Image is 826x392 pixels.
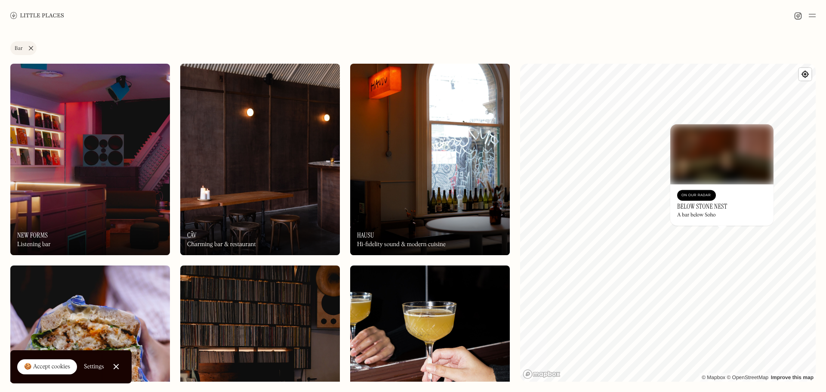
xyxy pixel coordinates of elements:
a: Improve this map [771,374,814,380]
div: Listening bar [17,241,51,248]
div: A bar below Soho [677,213,715,219]
img: New Forms [10,64,170,255]
a: CâvCâvCâvCharming bar & restaurant [180,64,340,255]
div: Bar [15,46,23,51]
a: 🍪 Accept cookies [17,359,77,375]
a: New FormsNew FormsNew FormsListening bar [10,64,170,255]
div: Settings [84,364,104,370]
div: Hi-fidelity sound & modern cuisine [357,241,446,248]
a: Below Stone NestBelow Stone NestOn Our RadarBelow Stone NestA bar below Soho [670,124,774,225]
h3: Hausu [357,231,374,239]
div: 🍪 Accept cookies [24,363,70,371]
img: Hausu [350,64,510,255]
a: Settings [84,357,104,377]
a: HausuHausuHausuHi-fidelity sound & modern cuisine [350,64,510,255]
a: Mapbox homepage [523,369,561,379]
canvas: Map [520,64,816,382]
h3: New Forms [17,231,48,239]
a: Mapbox [702,374,725,380]
a: OpenStreetMap [727,374,768,380]
div: On Our Radar [681,191,712,200]
h3: Below Stone Nest [677,202,727,210]
button: Find my location [799,68,811,80]
img: Câv [180,64,340,255]
div: Charming bar & restaurant [187,241,256,248]
a: Bar [10,41,37,55]
a: Close Cookie Popup [108,358,125,375]
img: Below Stone Nest [670,124,774,184]
h3: Câv [187,231,197,239]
